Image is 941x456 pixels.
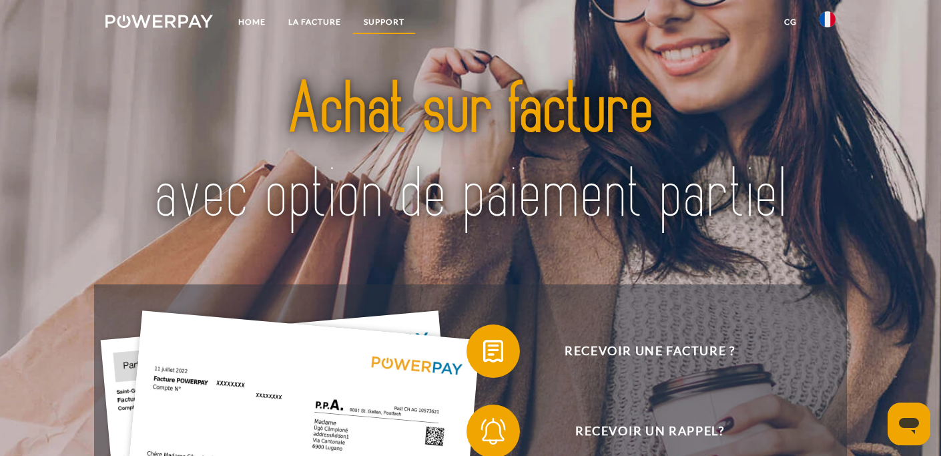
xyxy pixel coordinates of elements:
[773,10,808,34] a: CG
[141,45,800,260] img: title-powerpay_fr.svg
[487,324,814,378] span: Recevoir une facture ?
[820,11,836,27] img: fr
[105,15,213,28] img: logo-powerpay-white.svg
[466,324,814,378] button: Recevoir une facture ?
[277,10,352,34] a: LA FACTURE
[888,403,930,445] iframe: Bouton de lancement de la fenêtre de messagerie
[227,10,277,34] a: Home
[477,415,510,448] img: qb_bell.svg
[352,10,416,34] a: Support
[477,334,510,368] img: qb_bill.svg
